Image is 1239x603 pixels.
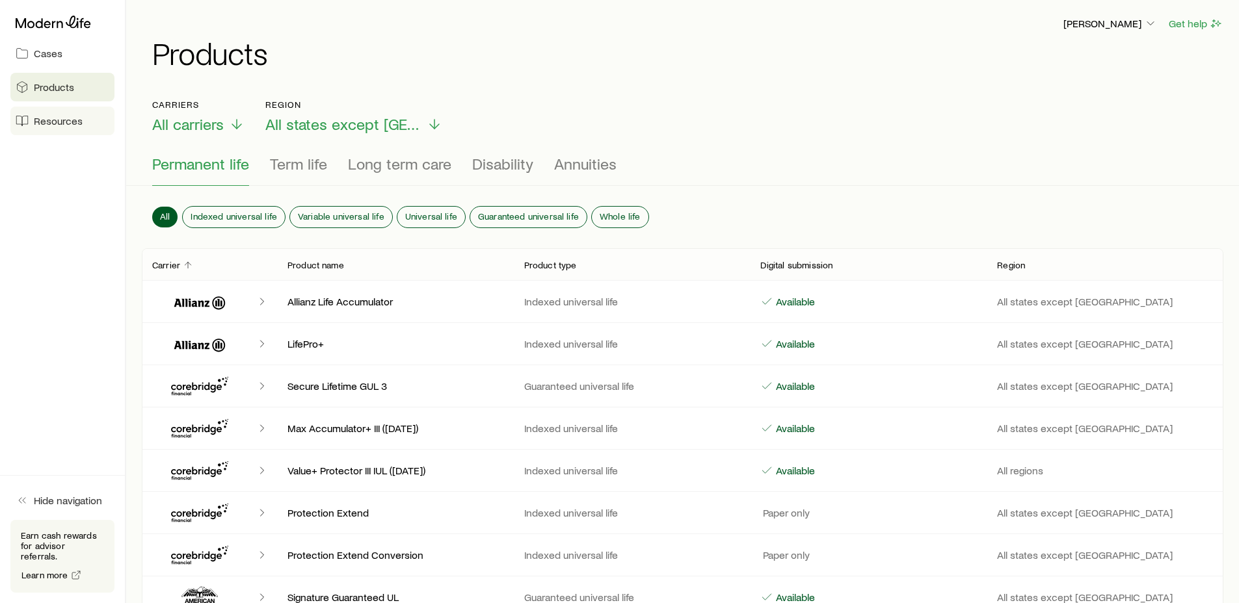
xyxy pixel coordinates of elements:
p: Available [773,464,815,477]
span: Resources [34,114,83,127]
p: Guaranteed universal life [524,379,740,392]
p: All regions [997,464,1213,477]
p: Carriers [152,99,245,110]
p: Earn cash rewards for advisor referrals. [21,530,104,561]
p: Indexed universal life [524,422,740,435]
p: Indexed universal life [524,337,740,350]
p: Indexed universal life [524,506,740,519]
span: Cases [34,47,62,60]
p: Digital submission [760,260,833,270]
p: Paper only [760,506,810,519]
p: Secure Lifetime GUL 3 [287,379,503,392]
p: Product type [524,260,577,270]
h1: Products [152,37,1223,68]
span: All states except [GEOGRAPHIC_DATA] [265,115,421,133]
span: Annuities [554,155,617,173]
p: Indexed universal life [524,464,740,477]
span: Universal life [405,211,457,222]
span: Long term care [348,155,451,173]
a: Products [10,73,114,101]
div: Earn cash rewards for advisor referrals.Learn more [10,520,114,593]
button: Hide navigation [10,486,114,515]
p: Indexed universal life [524,548,740,561]
p: Available [773,295,815,308]
span: Term life [270,155,327,173]
span: Indexed universal life [191,211,277,222]
p: Max Accumulator+ III ([DATE]) [287,422,503,435]
p: All states except [GEOGRAPHIC_DATA] [997,422,1213,435]
p: Product name [287,260,344,270]
p: All states except [GEOGRAPHIC_DATA] [997,506,1213,519]
button: All [152,207,178,227]
p: Protection Extend Conversion [287,548,503,561]
a: Cases [10,39,114,68]
span: Variable universal life [298,211,384,222]
span: Guaranteed universal life [478,211,579,222]
button: [PERSON_NAME] [1063,16,1158,32]
span: Hide navigation [34,494,102,507]
p: All states except [GEOGRAPHIC_DATA] [997,295,1213,308]
span: Products [34,81,74,94]
span: All carriers [152,115,224,133]
p: Region [265,99,442,110]
p: Allianz Life Accumulator [287,295,503,308]
span: All [160,211,170,222]
p: Indexed universal life [524,295,740,308]
p: Available [773,379,815,392]
button: CarriersAll carriers [152,99,245,134]
button: Indexed universal life [183,207,285,227]
p: Paper only [760,548,810,561]
p: Carrier [152,260,180,270]
button: Get help [1168,16,1223,31]
span: Disability [472,155,533,173]
button: Variable universal life [290,207,392,227]
p: Available [773,337,815,350]
p: All states except [GEOGRAPHIC_DATA] [997,337,1213,350]
span: Whole life [600,211,641,222]
a: Resources [10,107,114,135]
p: LifePro+ [287,337,503,350]
button: RegionAll states except [GEOGRAPHIC_DATA] [265,99,442,134]
p: All states except [GEOGRAPHIC_DATA] [997,379,1213,392]
p: Available [773,422,815,435]
p: All states except [GEOGRAPHIC_DATA] [997,548,1213,561]
p: [PERSON_NAME] [1063,17,1157,30]
button: Guaranteed universal life [470,207,587,227]
p: Protection Extend [287,506,503,519]
button: Whole life [592,207,648,227]
span: Learn more [21,571,68,580]
span: Permanent life [152,155,249,173]
div: Product types [152,155,1213,186]
p: Region [997,260,1025,270]
button: Universal life [397,207,465,227]
p: Value+ Protector III IUL ([DATE]) [287,464,503,477]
